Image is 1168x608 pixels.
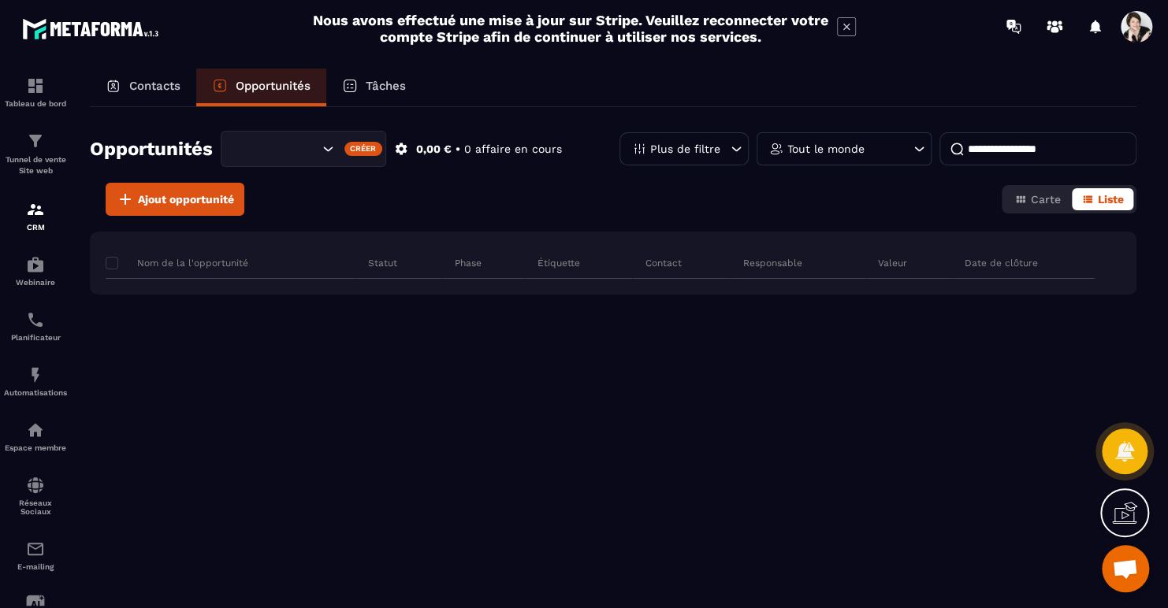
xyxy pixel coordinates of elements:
p: Tunnel de vente Site web [4,154,67,176]
a: Contacts [90,69,196,106]
p: Planificateur [4,333,67,342]
button: Liste [1072,188,1133,210]
p: Automatisations [4,388,67,397]
a: emailemailE-mailing [4,528,67,583]
p: 0 affaire en cours [464,142,562,157]
input: Search for option [235,140,318,158]
img: automations [26,421,45,439]
a: formationformationTableau de bord [4,65,67,120]
p: Plus de filtre [650,143,720,154]
img: automations [26,255,45,274]
img: automations [26,365,45,384]
p: Contacts [129,79,180,93]
p: Phase [454,257,481,269]
a: automationsautomationsAutomatisations [4,354,67,409]
a: social-networksocial-networkRéseaux Sociaux [4,464,67,528]
p: Tableau de bord [4,99,67,108]
p: Nom de la l'opportunité [106,257,248,269]
a: formationformationTunnel de vente Site web [4,120,67,188]
p: CRM [4,223,67,232]
a: Tâches [326,69,422,106]
div: Search for option [221,131,386,167]
h2: Nous avons effectué une mise à jour sur Stripe. Veuillez reconnecter votre compte Stripe afin de ... [312,12,829,45]
img: social-network [26,476,45,495]
p: Étiquette [537,257,579,269]
p: Responsable [743,257,802,269]
p: Tâches [366,79,406,93]
p: 0,00 € [416,142,452,157]
a: automationsautomationsWebinaire [4,243,67,298]
p: Contact [645,257,681,269]
p: E-mailing [4,562,67,571]
p: Opportunités [236,79,311,93]
p: Webinaire [4,278,67,287]
img: email [26,539,45,558]
p: Tout le monde [787,143,865,154]
div: Ouvrir le chat [1102,545,1149,592]
span: Liste [1098,193,1124,206]
h2: Opportunités [90,133,213,165]
img: formation [26,200,45,219]
img: formation [26,132,45,150]
img: scheduler [26,310,45,329]
img: formation [26,76,45,95]
a: Opportunités [196,69,326,106]
p: • [456,142,460,157]
p: Date de clôture [964,257,1037,269]
p: Statut [368,257,397,269]
p: Réseaux Sociaux [4,499,67,516]
a: formationformationCRM [4,188,67,243]
span: Carte [1031,193,1061,206]
span: Ajout opportunité [138,191,234,207]
button: Ajout opportunité [106,183,244,216]
p: Espace membre [4,443,67,452]
p: Valeur [878,257,907,269]
button: Carte [1005,188,1070,210]
img: logo [22,14,164,43]
div: Créer [344,142,383,156]
a: automationsautomationsEspace membre [4,409,67,464]
a: schedulerschedulerPlanificateur [4,298,67,354]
